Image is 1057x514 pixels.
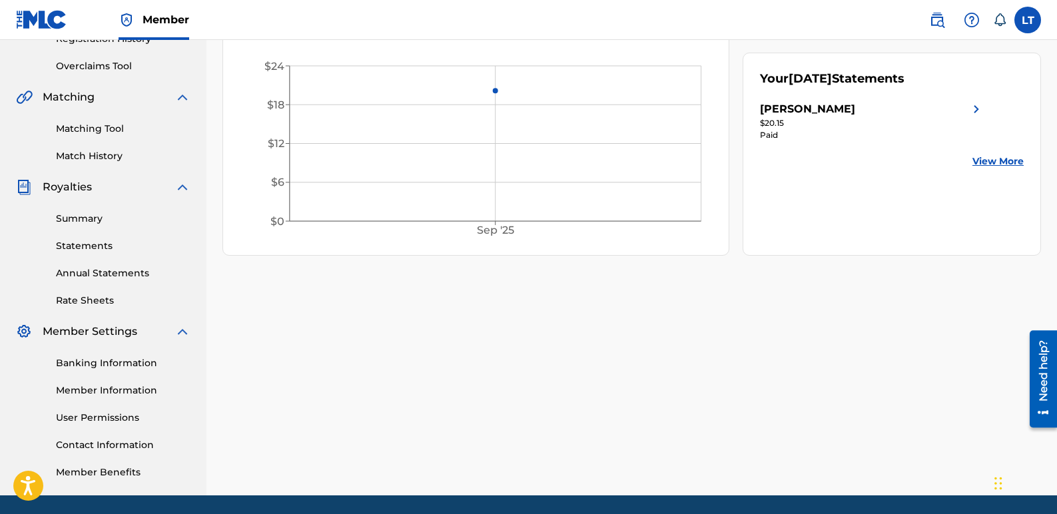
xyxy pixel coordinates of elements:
[43,89,95,105] span: Matching
[268,137,284,150] tspan: $12
[990,450,1057,514] iframe: Chat Widget
[924,7,950,33] a: Public Search
[477,224,514,237] tspan: Sep '25
[56,59,190,73] a: Overclaims Tool
[56,411,190,425] a: User Permissions
[56,356,190,370] a: Banking Information
[1014,7,1041,33] div: User Menu
[16,179,32,195] img: Royalties
[175,89,190,105] img: expand
[56,465,190,479] a: Member Benefits
[16,10,67,29] img: MLC Logo
[143,12,189,27] span: Member
[1020,325,1057,432] iframe: Resource Center
[56,149,190,163] a: Match History
[119,12,135,28] img: Top Rightsholder
[972,154,1024,168] a: View More
[175,179,190,195] img: expand
[267,99,284,111] tspan: $18
[271,176,284,189] tspan: $6
[56,212,190,226] a: Summary
[270,215,284,228] tspan: $0
[264,60,284,73] tspan: $24
[16,89,33,105] img: Matching
[43,179,92,195] span: Royalties
[968,101,984,117] img: right chevron icon
[760,70,904,88] div: Your Statements
[958,7,985,33] div: Help
[760,101,855,117] div: [PERSON_NAME]
[56,384,190,397] a: Member Information
[56,239,190,253] a: Statements
[56,122,190,136] a: Matching Tool
[993,13,1006,27] div: Notifications
[43,324,137,340] span: Member Settings
[760,117,984,129] div: $20.15
[964,12,980,28] img: help
[56,294,190,308] a: Rate Sheets
[760,129,984,141] div: Paid
[56,266,190,280] a: Annual Statements
[175,324,190,340] img: expand
[929,12,945,28] img: search
[56,438,190,452] a: Contact Information
[16,324,32,340] img: Member Settings
[994,463,1002,503] div: Drag
[789,71,832,86] span: [DATE]
[760,101,984,141] a: [PERSON_NAME]right chevron icon$20.15Paid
